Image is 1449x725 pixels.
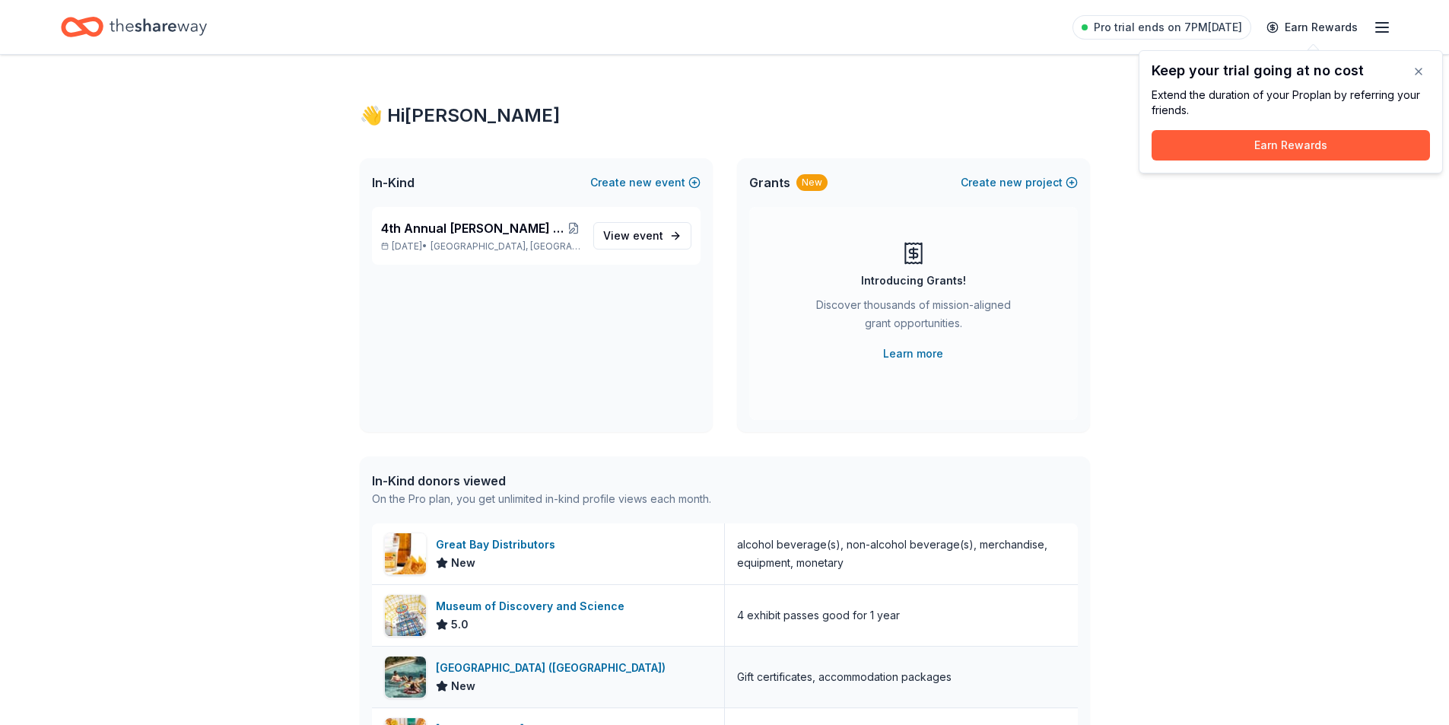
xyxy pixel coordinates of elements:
a: Pro trial ends on 7PM[DATE] [1072,15,1251,40]
div: Keep your trial going at no cost [1152,63,1430,78]
div: [GEOGRAPHIC_DATA] ([GEOGRAPHIC_DATA]) [436,659,672,677]
span: 4th Annual [PERSON_NAME] EMS Scholarship Golf Tournament [381,219,566,237]
span: Grants [749,173,790,192]
a: Learn more [883,345,943,363]
div: Introducing Grants! [861,272,966,290]
p: [DATE] • [381,240,581,253]
span: event [633,229,663,242]
a: Earn Rewards [1257,14,1367,41]
a: Home [61,9,207,45]
a: View event [593,222,691,250]
img: Image for Four Seasons Resort (Orlando) [385,657,426,698]
span: new [629,173,652,192]
div: Extend the duration of your Pro plan by referring your friends. [1152,87,1430,118]
span: 5.0 [451,615,469,634]
div: Gift certificates, accommodation packages [737,668,952,686]
div: Discover thousands of mission-aligned grant opportunities. [810,296,1017,339]
span: [GEOGRAPHIC_DATA], [GEOGRAPHIC_DATA] [431,240,580,253]
div: In-Kind donors viewed [372,472,711,490]
div: 👋 Hi [PERSON_NAME] [360,103,1090,128]
button: Createnewproject [961,173,1078,192]
span: Pro trial ends on 7PM[DATE] [1094,18,1242,37]
span: new [999,173,1022,192]
div: On the Pro plan, you get unlimited in-kind profile views each month. [372,490,711,508]
span: View [603,227,663,245]
button: Earn Rewards [1152,130,1430,161]
div: 4 exhibit passes good for 1 year [737,606,900,625]
div: New [796,174,828,191]
div: Museum of Discovery and Science [436,597,631,615]
span: In-Kind [372,173,415,192]
img: Image for Great Bay Distributors [385,533,426,574]
button: Createnewevent [590,173,701,192]
span: New [451,554,475,572]
div: alcohol beverage(s), non-alcohol beverage(s), merchandise, equipment, monetary [737,536,1066,572]
img: Image for Museum of Discovery and Science [385,595,426,636]
span: New [451,677,475,695]
div: Great Bay Distributors [436,536,561,554]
